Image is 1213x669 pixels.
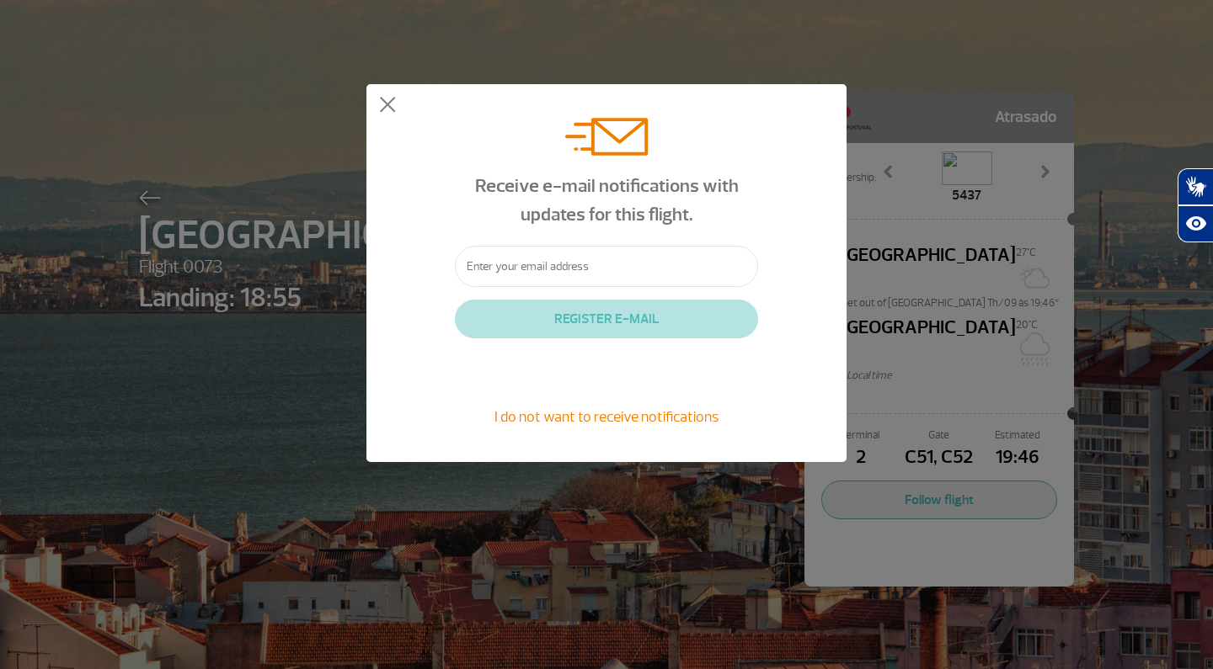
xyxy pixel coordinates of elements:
[1178,205,1213,242] button: Abrir recursos assistivos.
[1178,168,1213,205] button: Abrir tradutor de língua de sinais.
[455,300,758,338] button: REGISTER E-MAIL
[475,174,739,226] span: Receive e-mail notifications with updates for this flight.
[1178,168,1213,242] div: Plugin de acessibilidade da Hand Talk.
[455,246,758,287] input: Enter your email address
[494,407,719,426] span: I do not want to receive notifications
